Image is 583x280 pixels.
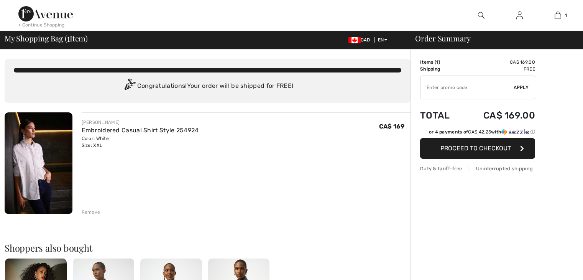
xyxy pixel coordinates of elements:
span: 1 [565,12,567,19]
a: 1 [539,11,576,20]
td: CA$ 169.00 [462,59,535,66]
img: Congratulation2.svg [122,79,137,94]
img: My Info [516,11,523,20]
div: Remove [82,209,100,216]
button: Proceed to Checkout [420,138,535,159]
div: [PERSON_NAME] [82,119,199,126]
span: My Shopping Bag ( Item) [5,35,88,42]
span: CA$ 169 [379,123,404,130]
a: Sign In [510,11,529,20]
div: Order Summary [406,35,578,42]
span: Proceed to Checkout [440,145,511,152]
span: 1 [436,59,438,65]
div: Duty & tariff-free | Uninterrupted shipping [420,165,535,172]
a: Embroidered Casual Shirt Style 254924 [82,127,199,134]
img: Sezzle [501,128,529,135]
div: < Continue Shopping [18,21,65,28]
span: Apply [514,84,529,91]
td: Total [420,102,462,128]
span: 1 [67,33,70,43]
img: Embroidered Casual Shirt Style 254924 [5,112,72,214]
img: My Bag [555,11,561,20]
img: 1ère Avenue [18,6,73,21]
div: or 4 payments ofCA$ 42.25withSezzle Click to learn more about Sezzle [420,128,535,138]
span: EN [378,37,388,43]
td: CA$ 169.00 [462,102,535,128]
img: Canadian Dollar [348,37,361,43]
div: Congratulations! Your order will be shipped for FREE! [14,79,401,94]
span: CAD [348,37,373,43]
td: Shipping [420,66,462,72]
input: Promo code [420,76,514,99]
td: Free [462,66,535,72]
span: CA$ 42.25 [468,129,491,135]
h2: Shoppers also bought [5,243,411,252]
div: or 4 payments of with [429,128,535,135]
td: Items ( ) [420,59,462,66]
img: search the website [478,11,484,20]
div: Color: White Size: XXL [82,135,199,149]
